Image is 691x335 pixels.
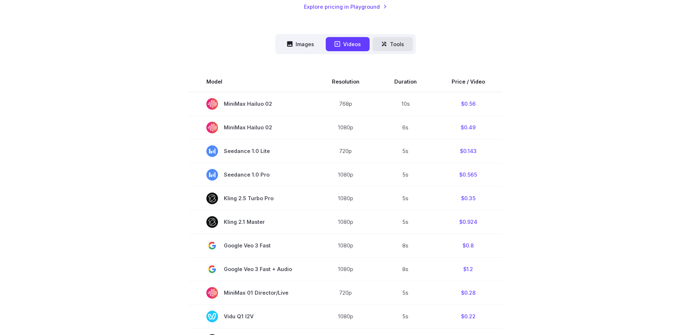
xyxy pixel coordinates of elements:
span: MiniMax Hailuo 02 [206,122,297,133]
td: 10s [377,92,434,116]
button: Videos [326,37,370,51]
span: MiniMax 01 Director/Live [206,287,297,299]
th: Price / Video [434,72,502,92]
span: Kling 2.1 Master [206,216,297,228]
td: 5s [377,304,434,328]
td: 1080p [314,234,377,257]
span: Seedance 1.0 Lite [206,145,297,157]
td: $0.22 [434,304,502,328]
th: Model [189,72,314,92]
td: $0.8 [434,234,502,257]
td: 5s [377,186,434,210]
td: 5s [377,163,434,186]
span: Kling 2.5 Turbo Pro [206,193,297,204]
td: $0.28 [434,281,502,304]
span: Google Veo 3 Fast [206,240,297,251]
td: $0.924 [434,210,502,234]
span: Google Veo 3 Fast + Audio [206,263,297,275]
td: 5s [377,281,434,304]
span: MiniMax Hailuo 02 [206,98,297,110]
td: $0.143 [434,139,502,163]
td: 5s [377,210,434,234]
td: 768p [314,92,377,116]
td: 1080p [314,304,377,328]
span: Seedance 1.0 Pro [206,169,297,181]
td: 1080p [314,186,377,210]
td: $0.49 [434,116,502,139]
button: Images [278,37,323,51]
td: $0.35 [434,186,502,210]
th: Resolution [314,72,377,92]
td: 720p [314,281,377,304]
td: $0.56 [434,92,502,116]
td: 8s [377,234,434,257]
td: 1080p [314,210,377,234]
th: Duration [377,72,434,92]
td: 1080p [314,257,377,281]
td: $0.565 [434,163,502,186]
td: 5s [377,139,434,163]
td: 1080p [314,116,377,139]
td: 1080p [314,163,377,186]
button: Tools [373,37,413,51]
a: Explore pricing in Playground [304,3,387,11]
td: $1.2 [434,257,502,281]
span: Vidu Q1 I2V [206,311,297,322]
td: 720p [314,139,377,163]
td: 8s [377,257,434,281]
td: 6s [377,116,434,139]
